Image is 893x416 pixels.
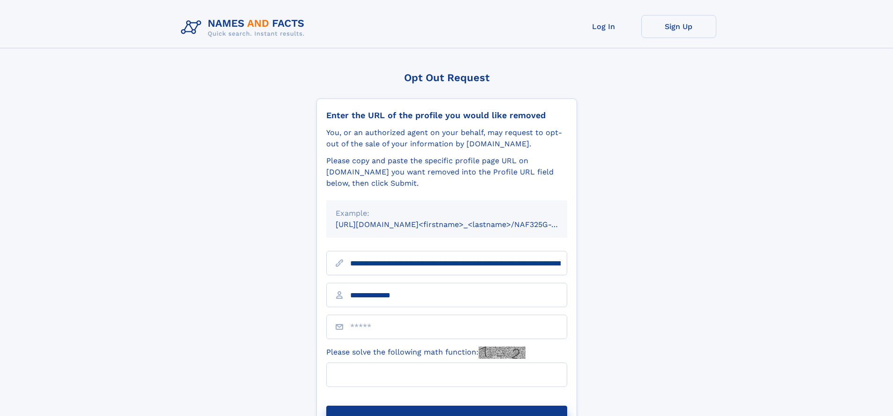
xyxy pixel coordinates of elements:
label: Please solve the following math function: [326,347,525,359]
div: Opt Out Request [316,72,577,83]
div: Enter the URL of the profile you would like removed [326,110,567,121]
a: Sign Up [641,15,716,38]
div: Example: [336,208,558,219]
small: [URL][DOMAIN_NAME]<firstname>_<lastname>/NAF325G-xxxxxxxx [336,220,585,229]
div: You, or an authorized agent on your behalf, may request to opt-out of the sale of your informatio... [326,127,567,150]
a: Log In [566,15,641,38]
img: Logo Names and Facts [177,15,312,40]
div: Please copy and paste the specific profile page URL on [DOMAIN_NAME] you want removed into the Pr... [326,155,567,189]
